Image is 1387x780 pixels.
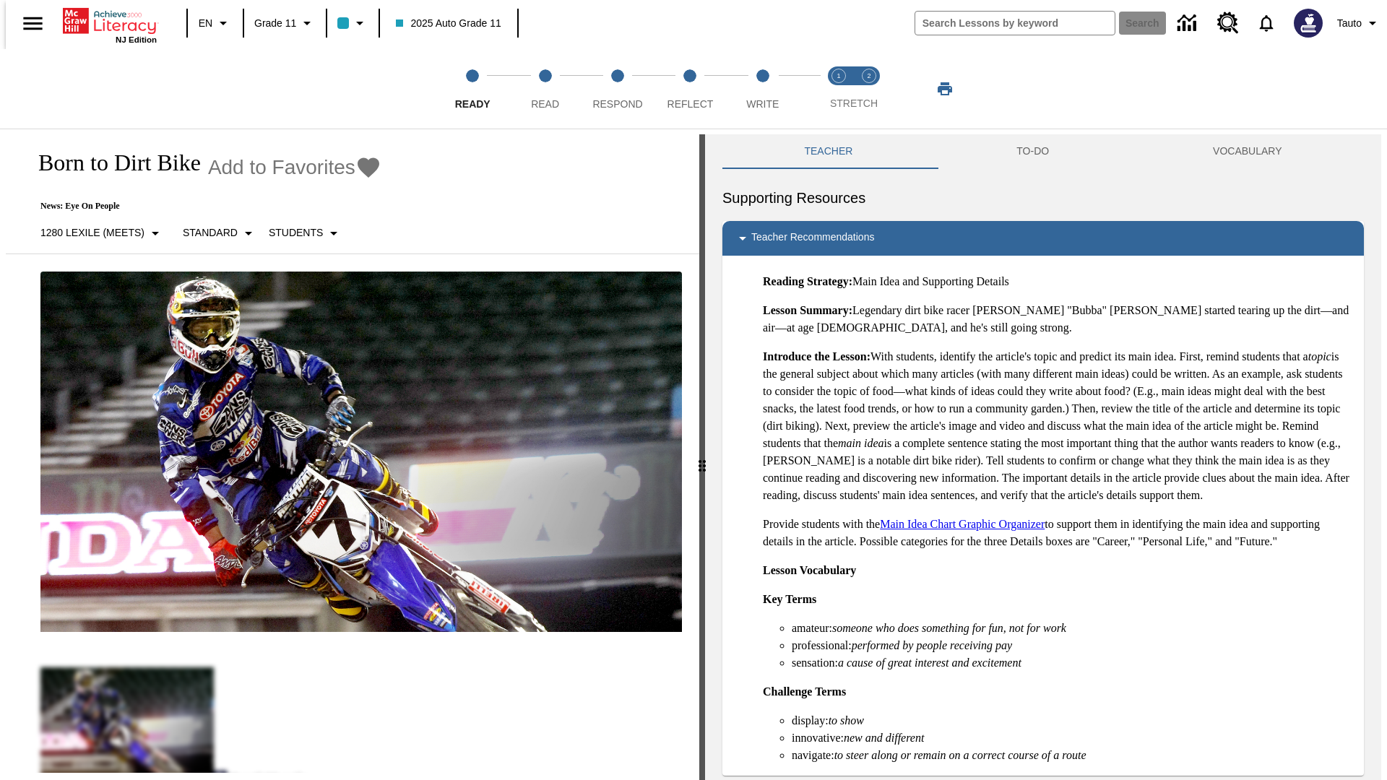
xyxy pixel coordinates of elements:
p: Main Idea and Supporting Details [763,273,1352,290]
button: Print [922,76,968,102]
em: to steer along or remain on a correct course of a route [834,749,1086,761]
div: activity [705,134,1381,780]
span: Write [746,98,779,110]
a: Notifications [1248,4,1285,42]
p: Students [269,225,323,240]
button: Write step 5 of 5 [721,49,805,129]
li: innovative: [792,729,1352,747]
button: TO-DO [935,134,1131,169]
button: Select Lexile, 1280 Lexile (Meets) [35,220,170,246]
p: With students, identify the article's topic and predict its main idea. First, remind students tha... [763,348,1352,504]
button: Profile/Settings [1331,10,1387,36]
p: News: Eye On People [23,201,381,212]
button: VOCABULARY [1131,134,1364,169]
em: someone who does something for fun, not for work [832,622,1066,634]
span: Ready [455,98,491,110]
li: professional: [792,637,1352,654]
a: Resource Center, Will open in new tab [1209,4,1248,43]
button: Class color is light blue. Change class color [332,10,374,36]
button: Select Student [263,220,348,246]
span: Reflect [667,98,714,110]
span: 2025 Auto Grade 11 [396,16,501,31]
text: 1 [837,72,840,79]
em: new and different [844,732,924,744]
p: Standard [183,225,238,240]
strong: Lesson Summary: [763,304,852,316]
span: Read [531,98,559,110]
li: sensation: [792,654,1352,672]
em: a cause of great interest and excitement [838,656,1021,669]
p: Provide students with the to support them in identifying the main idea and supporting details in ... [763,516,1352,550]
span: STRETCH [830,97,878,109]
div: Press Enter or Spacebar and then press right and left arrow keys to move the slider [699,134,705,780]
span: Respond [592,98,642,110]
button: Open side menu [12,2,54,45]
em: topic [1308,350,1331,363]
li: display: [792,712,1352,729]
a: Main Idea Chart Graphic Organizer [880,518,1045,530]
span: EN [199,16,212,31]
strong: Key Terms [763,593,816,605]
span: Tauto [1337,16,1362,31]
img: Avatar [1294,9,1323,38]
button: Select a new avatar [1285,4,1331,42]
div: Instructional Panel Tabs [722,134,1364,169]
button: Stretch Read step 1 of 2 [818,49,860,129]
button: Add to Favorites - Born to Dirt Bike [208,155,381,180]
h1: Born to Dirt Bike [23,149,201,176]
em: main idea [838,437,884,449]
div: Teacher Recommendations [722,221,1364,256]
h6: Supporting Resources [722,186,1364,209]
button: Scaffolds, Standard [177,220,263,246]
span: NJ Edition [116,35,157,44]
div: Home [63,5,157,44]
button: Ready step 1 of 5 [431,49,514,129]
span: Add to Favorites [208,156,355,179]
li: navigate: [792,747,1352,764]
strong: Lesson Vocabulary [763,564,856,576]
button: Respond step 3 of 5 [576,49,660,129]
strong: Challenge Terms [763,685,846,698]
li: amateur: [792,620,1352,637]
div: reading [6,134,699,773]
button: Language: EN, Select a language [192,10,238,36]
p: 1280 Lexile (Meets) [40,225,144,240]
button: Teacher [722,134,935,169]
img: Motocross racer James Stewart flies through the air on his dirt bike. [40,272,682,633]
p: Teacher Recommendations [751,230,874,247]
em: performed by people receiving pay [852,639,1012,651]
em: to show [829,714,864,727]
input: search field [915,12,1115,35]
button: Grade: Grade 11, Select a grade [249,10,321,36]
button: Reflect step 4 of 5 [648,49,732,129]
a: Data Center [1169,4,1209,43]
strong: Reading Strategy: [763,275,852,287]
strong: Introduce the Lesson: [763,350,870,363]
button: Stretch Respond step 2 of 2 [848,49,890,129]
button: Read step 2 of 5 [503,49,587,129]
span: Grade 11 [254,16,296,31]
p: Legendary dirt bike racer [PERSON_NAME] "Bubba" [PERSON_NAME] started tearing up the dirt—and air... [763,302,1352,337]
text: 2 [867,72,870,79]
